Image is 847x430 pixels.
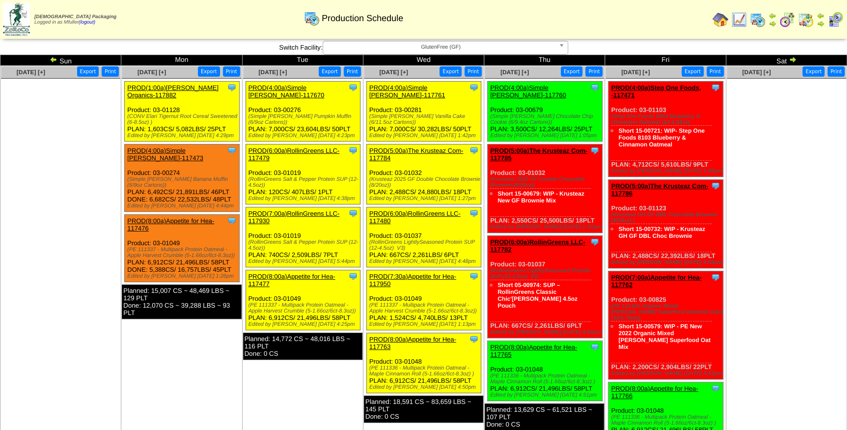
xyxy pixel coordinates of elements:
[611,212,723,224] div: (Krusteaz GH GF DBL Chocolate Brownie (8/18oz) )
[137,69,166,76] span: [DATE] [+]
[817,12,824,20] img: arrowleft.gif
[710,383,720,393] img: Tooltip
[611,168,723,174] div: Edited by [PERSON_NAME] [DATE] 1:05pm
[710,181,720,191] img: Tooltip
[248,258,360,264] div: Edited by [PERSON_NAME] [DATE] 5:44pm
[369,384,481,390] div: Edited by [PERSON_NAME] [DATE] 4:50pm
[198,66,220,77] button: Export
[484,55,605,66] td: Thu
[469,208,479,218] img: Tooltip
[248,114,360,125] div: (Simple [PERSON_NAME] Pumpkin Muffin (6/9oz Cartons))
[369,176,481,188] div: (Krusteaz 2025 GF Double Chocolate Brownie (8/20oz))
[227,83,237,92] img: Tooltip
[608,82,723,177] div: Product: 03-01103 PLAN: 4,712CS / 5,610LBS / 9PLT
[611,274,701,288] a: PROD(7:00a)Appetite for Hea-117762
[380,69,408,76] a: [DATE] [+]
[779,12,795,28] img: calendarblend.gif
[490,84,566,99] a: PROD(4:00a)Simple [PERSON_NAME]-117760
[369,196,481,201] div: Edited by [PERSON_NAME] [DATE] 1:27pm
[469,145,479,155] img: Tooltip
[712,12,728,28] img: home.gif
[227,145,237,155] img: Tooltip
[79,20,95,25] a: (logout)
[369,239,481,251] div: (RollinGreens LightlySeasoned Protein SUP (12-4.5oz) V3)
[246,144,360,204] div: Product: 03-01019 PLAN: 120CS / 407LBS / 1PLT
[611,114,723,125] div: (Step One Foods 5003 Blueberry & Cinnamon Oatmeal (12-1.59oz)
[488,341,602,401] div: Product: 03-01048 PLAN: 6,912CS / 21,496LBS / 58PLT
[611,84,701,99] a: PROD(4:00a)Step One Foods, -117471
[248,196,360,201] div: Edited by [PERSON_NAME] [DATE] 4:38pm
[366,207,481,267] div: Product: 03-01037 PLAN: 667CS / 2,261LBS / 6PLT
[490,176,602,188] div: (Krusteaz 2025 GF Double Chocolate Brownie (8/20oz))
[497,282,577,309] a: Short 05-00974: SUP – RollinGreens Classic Chic'[PERSON_NAME] 4.5oz Pouch
[366,144,481,204] div: Product: 03-01032 PLAN: 2,488CS / 24,880LBS / 18PLT
[258,69,287,76] a: [DATE] [+]
[585,66,602,77] button: Print
[611,259,723,265] div: Edited by [PERSON_NAME] [DATE] 4:53pm
[707,66,724,77] button: Print
[248,176,360,188] div: (RollinGreens Salt & Pepper Protein SUP (12-4.5oz))
[369,321,481,327] div: Edited by [PERSON_NAME] [DATE] 1:13pm
[817,20,824,28] img: arrowright.gif
[127,217,214,232] a: PROD(8:00a)Appetite for Hea-117476
[731,12,747,28] img: line_graph.gif
[248,133,360,139] div: Edited by [PERSON_NAME] [DATE] 4:23pm
[243,333,362,360] div: Planned: 14,772 CS ~ 48,016 LBS ~ 116 PLT Done: 0 CS
[464,66,482,77] button: Print
[608,180,723,268] div: Product: 03-01123 PLAN: 2,488CS / 22,392LBS / 18PLT
[488,236,602,338] div: Product: 03-01037 PLAN: 667CS / 2,261LBS / 6PLT
[611,371,723,376] div: Edited by [PERSON_NAME] [DATE] 4:53pm
[618,127,704,148] a: Short 15-00721: WIP- Step One Foods 8103 Blueberry & Cinnamon Oatmeal
[490,344,577,358] a: PROD(8:00a)Appetite for Hea-117765
[227,216,237,226] img: Tooltip
[127,273,239,279] div: Edited by [PERSON_NAME] [DATE] 1:26pm
[369,84,445,99] a: PROD(4:00a)Simple [PERSON_NAME]-117761
[561,66,583,77] button: Export
[366,82,481,142] div: Product: 03-00281 PLAN: 7,000CS / 30,282LBS / 50PLT
[590,237,600,247] img: Tooltip
[618,226,705,239] a: Short 15-00732: WIP - Krusteaz GH GF DBL Choc Brownie
[248,273,335,287] a: PROD(8:00a)Appetite for Hea-117477
[490,392,602,398] div: Edited by [PERSON_NAME] [DATE] 4:51pm
[710,83,720,92] img: Tooltip
[369,147,463,162] a: PROD(5:00a)The Krusteaz Com-117784
[611,303,723,321] div: (PE 111316 Organic Mixed [PERSON_NAME] Superfood Oatmeal Cups (12/1.76oz))
[127,114,239,125] div: (CONV Elari Tigernut Root Cereal Sweetened (6-8.5oz) )
[363,55,484,66] td: Wed
[439,66,462,77] button: Export
[742,69,770,76] span: [DATE] [+]
[490,114,602,125] div: (Simple [PERSON_NAME] Chocolate Chip Cookie (6/9.4oz Cartons))
[327,41,555,53] span: GlutenFree (GF)
[618,323,710,350] a: Short 15-00579: WIP - PE New 2022 Organic Mixed [PERSON_NAME] Superfood Oat Mix
[127,203,239,209] div: Edited by [PERSON_NAME] [DATE] 4:44pm
[369,273,456,287] a: PROD(7:30a)Appetite for Hea-117950
[369,336,456,350] a: PROD(8:00a)Appetite for Hea-117763
[348,271,358,281] img: Tooltip
[611,414,723,426] div: (PE 111336 - Multipack Protein Oatmeal - Maple Cinnamon Roll (5-1.66oz/6ct-8.3oz) )
[710,272,720,282] img: Tooltip
[500,69,529,76] a: [DATE] [+]
[768,12,776,20] img: arrowleft.gif
[369,302,481,314] div: (PE 111337 - Multipack Protein Oatmeal - Apple Harvest Crumble (5-1.66oz/6ct-8.3oz))
[469,334,479,344] img: Tooltip
[122,285,241,319] div: Planned: 15,007 CS ~ 48,469 LBS ~ 129 PLT Done: 12,070 CS ~ 39,288 LBS ~ 93 PLT
[490,238,585,253] a: PROD(6:00a)RollinGreens LLC-117782
[246,82,360,142] div: Product: 03-00276 PLAN: 7,000CS / 23,604LBS / 50PLT
[17,69,45,76] a: [DATE] [+]
[497,190,584,204] a: Short 15-00679: WIP - Krusteaz New GF Brownie Mix
[789,56,796,63] img: arrowright.gif
[34,14,116,25] span: Logged in as Mfuller
[348,83,358,92] img: Tooltip
[369,258,481,264] div: Edited by [PERSON_NAME] [DATE] 4:48pm
[319,66,341,77] button: Export
[3,3,30,36] img: zoroco-logo-small.webp
[125,215,240,282] div: Product: 03-01049 PLAN: 6,912CS / 21,496LBS / 58PLT DONE: 5,388CS / 16,757LBS / 45PLT
[50,56,57,63] img: arrowleft.gif
[802,66,824,77] button: Export
[127,147,203,162] a: PROD(4:00a)Simple [PERSON_NAME]-117473
[364,396,483,423] div: Planned: 18,591 CS ~ 83,659 LBS ~ 145 PLT Done: 0 CS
